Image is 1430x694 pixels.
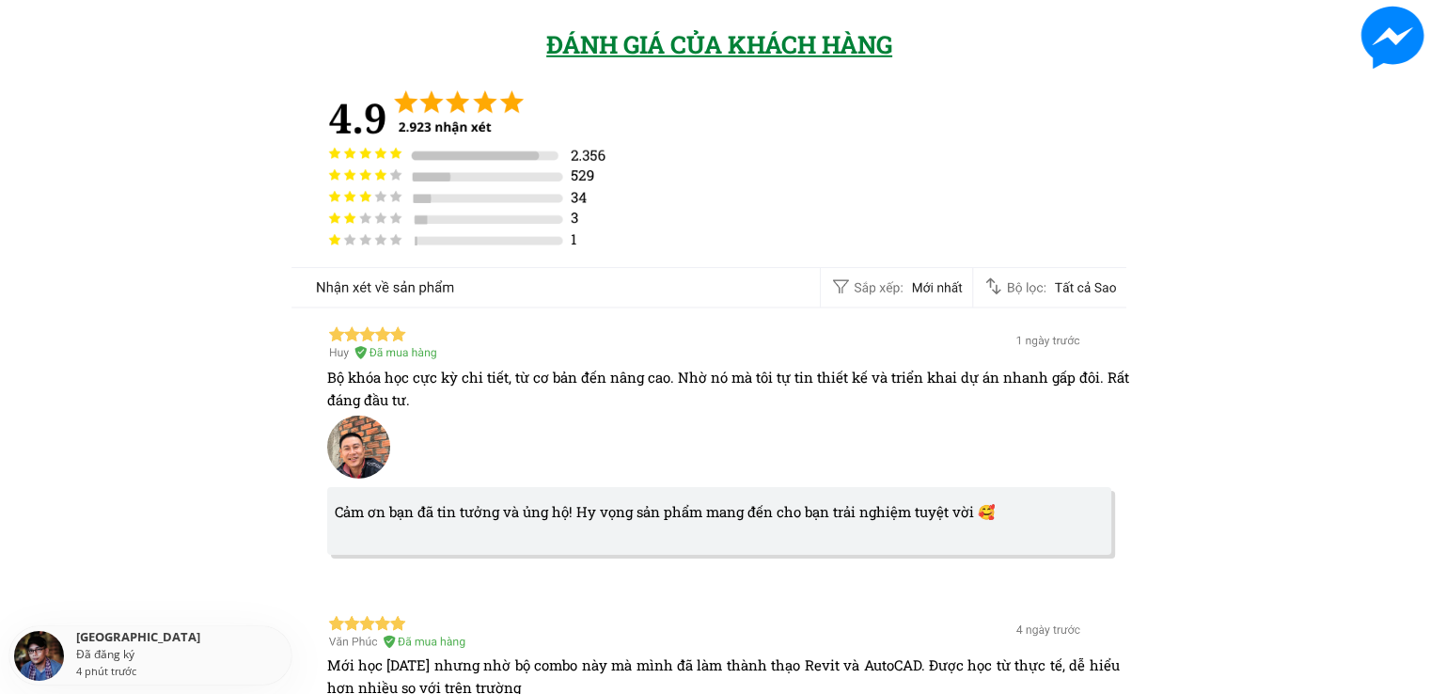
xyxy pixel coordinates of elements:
div: 4 phút trước [76,663,136,680]
div: Cảm ơn bạn đã tin tưởng và ủng hộ! Hy vọng sản phẩm mang đến cho bạn trải nghiệm tuyệt vời 🥰 [335,500,1069,523]
div: [GEOGRAPHIC_DATA] [76,631,287,647]
div: Đã đăng ký [76,647,287,663]
h3: Bộ khóa học cực kỳ chi tiết, từ cơ bản đến nâng cao. Nhờ nó mà tôi tự tin thiết kế và triển khai ... [327,366,1133,411]
div: ĐÁNH GIÁ CỦA KHÁCH HÀNG [546,25,911,65]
